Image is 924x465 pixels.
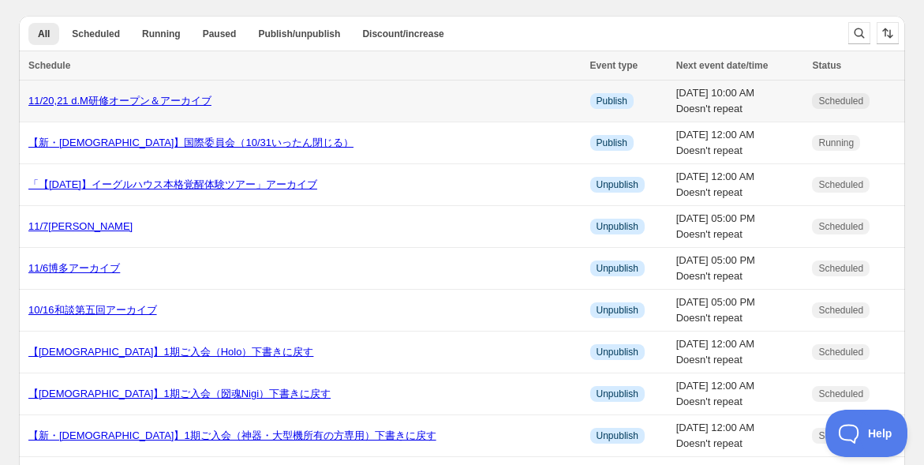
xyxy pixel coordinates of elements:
[28,95,211,107] a: 11/20,21 d.M研修オープン＆アーカイブ
[28,262,120,274] a: 11/6博多アーカイブ
[671,248,808,290] td: [DATE] 05:00 PM Doesn't repeat
[825,410,908,457] iframe: Toggle Customer Support
[597,388,638,400] span: Unpublish
[818,429,863,442] span: Scheduled
[28,388,331,399] a: 【[DEMOGRAPHIC_DATA]】1期ご入会（圀魂Nigi）下書きに戻す
[203,28,237,40] span: Paused
[676,60,769,71] span: Next event date/time
[72,28,120,40] span: Scheduled
[671,332,808,373] td: [DATE] 12:00 AM Doesn't repeat
[818,95,863,107] span: Scheduled
[671,290,808,332] td: [DATE] 05:00 PM Doesn't repeat
[818,220,863,233] span: Scheduled
[28,220,133,232] a: 11/7[PERSON_NAME]
[818,137,854,149] span: Running
[142,28,181,40] span: Running
[28,346,313,358] a: 【[DEMOGRAPHIC_DATA]】1期ご入会（Holo）下書きに戻す
[597,304,638,317] span: Unpublish
[818,304,863,317] span: Scheduled
[28,60,70,71] span: Schedule
[818,388,863,400] span: Scheduled
[818,262,863,275] span: Scheduled
[597,95,627,107] span: Publish
[28,304,157,316] a: 10/16和談第五回アーカイブ
[671,415,808,457] td: [DATE] 12:00 AM Doesn't repeat
[812,60,841,71] span: Status
[671,206,808,248] td: [DATE] 05:00 PM Doesn't repeat
[877,22,899,44] button: Sort the results
[28,137,354,148] a: 【新・[DEMOGRAPHIC_DATA]】国際委員会（10/31いったん閉じる）
[597,137,627,149] span: Publish
[597,346,638,358] span: Unpublish
[38,28,50,40] span: All
[597,429,638,442] span: Unpublish
[671,373,808,415] td: [DATE] 12:00 AM Doesn't repeat
[818,346,863,358] span: Scheduled
[671,164,808,206] td: [DATE] 12:00 AM Doesn't repeat
[818,178,863,191] span: Scheduled
[28,178,317,190] a: 「【[DATE]】イーグルハウス本格覚醒体験ツアー」アーカイブ
[671,122,808,164] td: [DATE] 12:00 AM Doesn't repeat
[362,28,443,40] span: Discount/increase
[590,60,638,71] span: Event type
[597,178,638,191] span: Unpublish
[258,28,340,40] span: Publish/unpublish
[848,22,870,44] button: Search and filter results
[28,429,436,441] a: 【新・[DEMOGRAPHIC_DATA]】1期ご入会（神器・大型機所有の方専用）下書きに戻す
[671,81,808,122] td: [DATE] 10:00 AM Doesn't repeat
[597,262,638,275] span: Unpublish
[597,220,638,233] span: Unpublish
